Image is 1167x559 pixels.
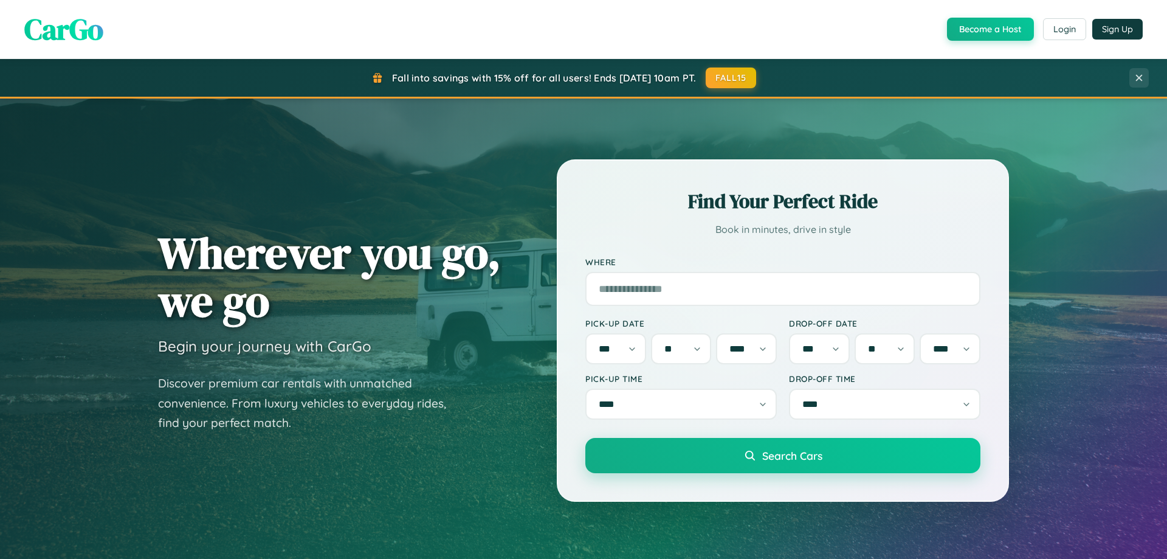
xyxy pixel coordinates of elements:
h2: Find Your Perfect Ride [585,188,980,215]
label: Where [585,257,980,267]
label: Pick-up Date [585,318,777,328]
span: Fall into savings with 15% off for all users! Ends [DATE] 10am PT. [392,72,697,84]
span: Search Cars [762,449,822,462]
h1: Wherever you go, we go [158,229,501,325]
button: Search Cars [585,438,980,473]
span: CarGo [24,9,103,49]
label: Pick-up Time [585,373,777,384]
label: Drop-off Time [789,373,980,384]
h3: Begin your journey with CarGo [158,337,371,355]
p: Book in minutes, drive in style [585,221,980,238]
button: Sign Up [1092,19,1143,40]
button: Become a Host [947,18,1034,41]
label: Drop-off Date [789,318,980,328]
button: Login [1043,18,1086,40]
button: FALL15 [706,68,757,88]
p: Discover premium car rentals with unmatched convenience. From luxury vehicles to everyday rides, ... [158,373,462,433]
